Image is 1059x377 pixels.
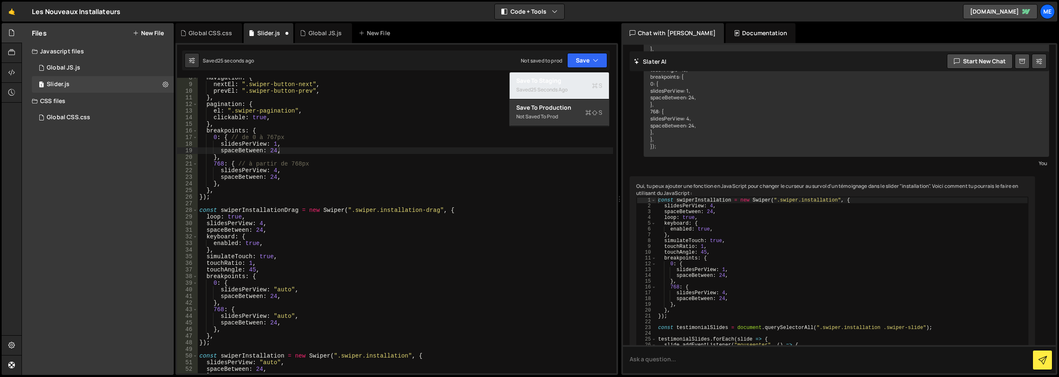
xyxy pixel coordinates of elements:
h2: Slater AI [634,58,667,65]
div: Global CSS.css [47,114,90,121]
div: 19 [637,302,656,307]
div: Documentation [726,23,795,43]
div: 18 [637,296,656,302]
div: 22 [177,167,198,174]
a: [DOMAIN_NAME] [963,4,1037,19]
div: 38 [177,273,198,280]
div: 47 [177,333,198,339]
button: Save to ProductionS Not saved to prod [510,99,609,126]
div: 12 [177,101,198,108]
div: 42 [177,300,198,306]
div: Global CSS.css [189,29,232,37]
div: 20 [637,307,656,313]
div: 17 [637,290,656,296]
div: 37 [177,267,198,273]
div: 50 [177,353,198,359]
div: 4 [637,215,656,221]
div: 10 [637,250,656,255]
div: Saved [516,85,602,95]
div: 22 [637,319,656,325]
div: Slider.js [47,81,69,88]
div: New File [359,29,393,37]
div: 28 [177,207,198,214]
div: 13 [637,267,656,273]
div: 46 [177,326,198,333]
div: 9 [637,244,656,250]
div: Save to Production [516,103,602,112]
div: 10 [177,88,198,94]
div: Les Nouveaux Installateurs [32,7,120,17]
div: 15 [177,121,198,127]
div: Javascript files [22,43,174,60]
div: 48 [177,339,198,346]
button: Save [567,53,607,68]
div: 41 [177,293,198,300]
div: 45 [177,319,198,326]
a: 🤙 [2,2,22,22]
div: 30 [177,220,198,227]
div: 7 [637,232,656,238]
div: 33 [177,240,198,247]
div: Not saved to prod [516,112,602,122]
div: 32 [177,233,198,240]
button: New File [133,30,164,36]
div: 16 [177,127,198,134]
div: 8 [177,74,198,81]
div: 26 [177,194,198,200]
button: Save to StagingS Saved25 seconds ago [510,72,609,99]
div: 23 [177,174,198,180]
div: 25 [177,187,198,194]
div: 27 [177,200,198,207]
div: Chat with [PERSON_NAME] [621,23,724,43]
div: 13 [177,108,198,114]
button: Code + Tools [495,4,564,19]
div: 40 [177,286,198,293]
div: Not saved to prod [521,57,562,64]
div: 21 [177,161,198,167]
a: Me [1040,4,1055,19]
div: Saved [203,57,254,64]
div: 17208/47595.js [32,60,174,76]
div: Slider.js [257,29,280,37]
div: 25 seconds ago [218,57,254,64]
div: 39 [177,280,198,286]
div: Global JS.js [309,29,342,37]
div: CSS files [22,93,174,109]
div: 5 [637,221,656,226]
div: Global JS.js [47,64,80,72]
div: 15 [637,279,656,284]
span: S [592,82,602,90]
div: 14 [637,273,656,279]
div: 17208/47596.js [32,76,174,93]
div: 35 [177,253,198,260]
div: 21 [637,313,656,319]
div: 17 [177,134,198,141]
span: 1 [39,82,44,89]
div: 1 [637,197,656,203]
div: 52 [177,366,198,372]
div: 44 [177,313,198,319]
div: 31 [177,227,198,233]
div: 25 [637,336,656,342]
div: 43 [177,306,198,313]
div: 29 [177,214,198,220]
div: 26 [637,342,656,348]
div: You [646,159,1047,168]
div: 34 [177,247,198,253]
div: 24 [637,331,656,336]
div: 16 [637,284,656,290]
div: 14 [177,114,198,121]
div: 8 [637,238,656,244]
div: 36 [177,260,198,267]
div: 11 [637,255,656,261]
button: Start new chat [947,54,1013,69]
div: 19 [177,147,198,154]
div: 9 [177,81,198,88]
div: 17208/47601.css [32,109,174,126]
span: S [585,108,602,117]
div: 51 [177,359,198,366]
div: 6 [637,226,656,232]
div: 18 [177,141,198,147]
div: 23 [637,325,656,331]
